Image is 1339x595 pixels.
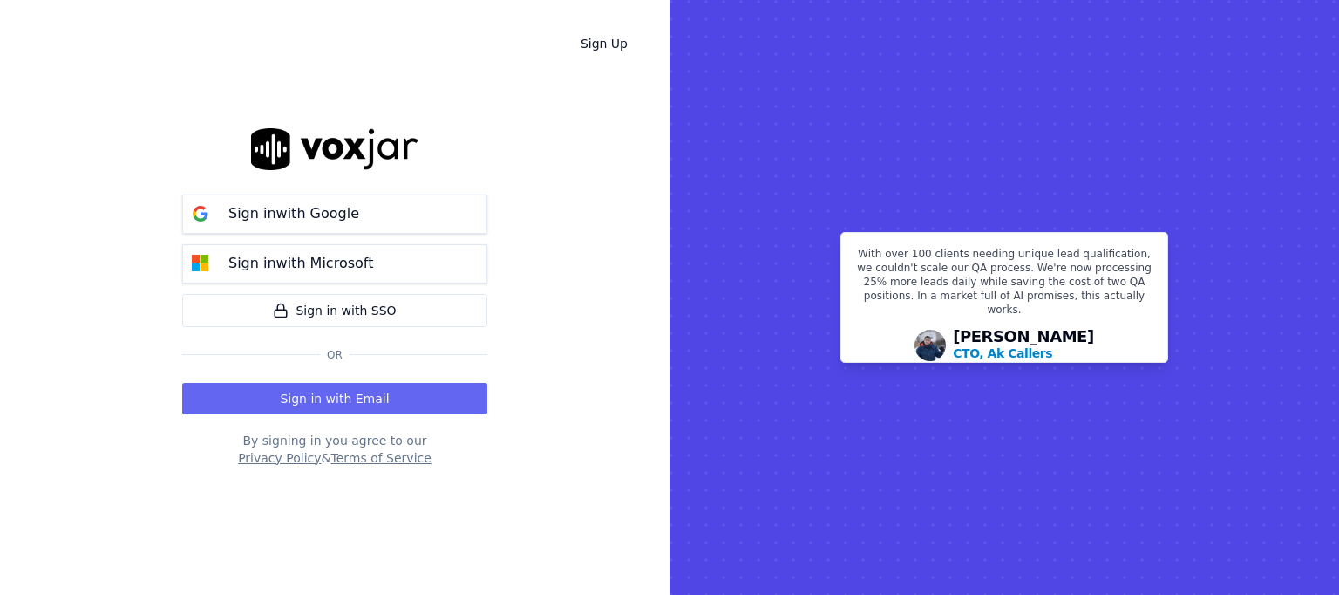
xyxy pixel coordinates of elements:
div: By signing in you agree to our & [182,432,487,467]
p: Sign in with Microsoft [228,253,373,274]
p: With over 100 clients needing unique lead qualification, we couldn't scale our QA process. We're ... [852,247,1157,324]
button: Sign in with Email [182,383,487,414]
p: CTO, Ak Callers [953,345,1052,362]
a: Sign in with SSO [182,294,487,327]
button: Sign inwith Microsoft [182,244,487,284]
span: Or [320,348,350,362]
img: microsoft Sign in button [183,246,218,281]
a: Sign Up [567,28,642,59]
img: google Sign in button [183,196,218,231]
button: Sign inwith Google [182,195,487,234]
button: Terms of Service [330,449,431,467]
img: Avatar [914,330,946,361]
img: logo [251,128,418,169]
p: Sign in with Google [228,203,359,224]
button: Privacy Policy [238,449,321,467]
div: [PERSON_NAME] [953,329,1094,362]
